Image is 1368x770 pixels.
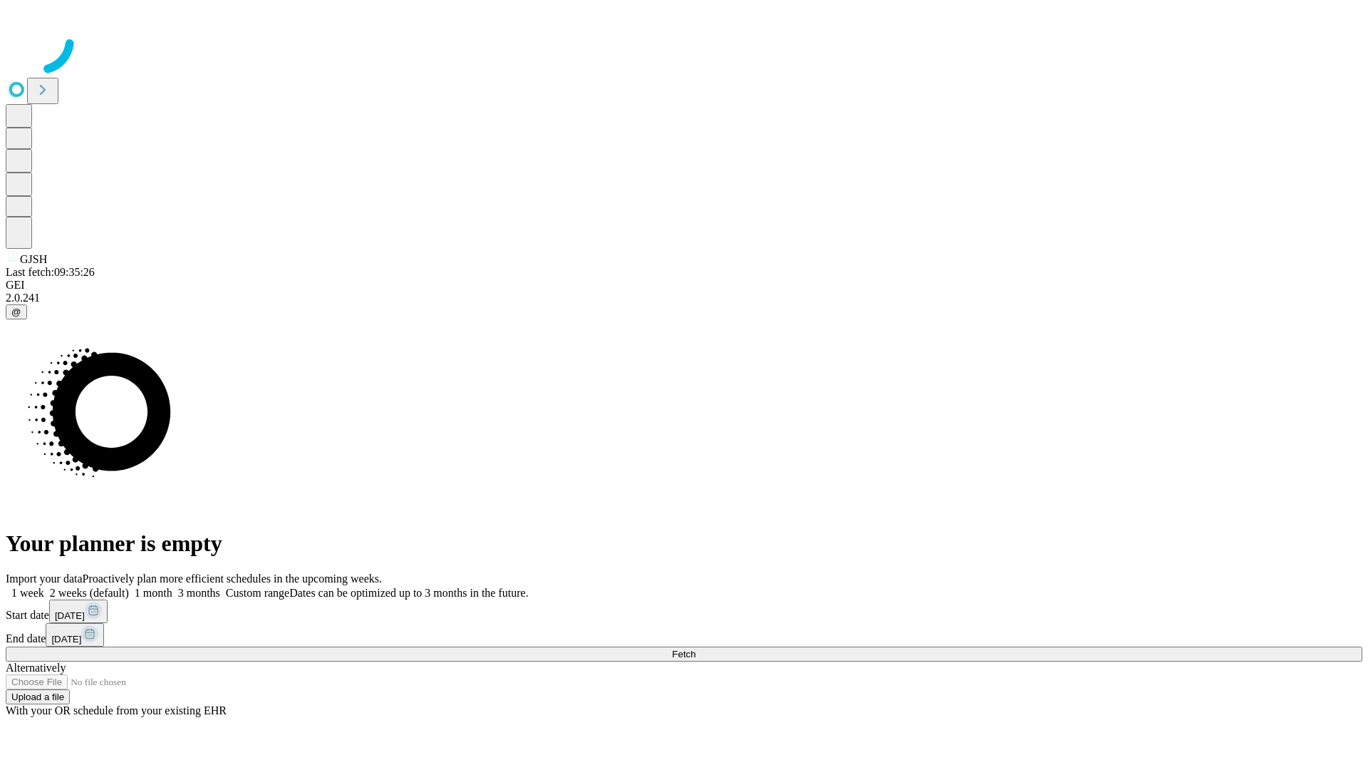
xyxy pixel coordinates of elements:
[51,634,81,645] span: [DATE]
[20,253,47,265] span: GJSH
[6,530,1362,557] h1: Your planner is empty
[6,662,66,674] span: Alternatively
[6,600,1362,623] div: Start date
[6,304,27,319] button: @
[11,307,21,317] span: @
[6,623,1362,647] div: End date
[6,573,83,585] span: Import your data
[6,292,1362,304] div: 2.0.241
[6,689,70,704] button: Upload a file
[6,266,95,278] span: Last fetch: 09:35:26
[83,573,382,585] span: Proactively plan more efficient schedules in the upcoming weeks.
[289,587,528,599] span: Dates can be optimized up to 3 months in the future.
[6,647,1362,662] button: Fetch
[50,587,129,599] span: 2 weeks (default)
[178,587,220,599] span: 3 months
[226,587,289,599] span: Custom range
[11,587,44,599] span: 1 week
[6,279,1362,292] div: GEI
[55,610,85,621] span: [DATE]
[6,704,227,717] span: With your OR schedule from your existing EHR
[46,623,104,647] button: [DATE]
[49,600,108,623] button: [DATE]
[135,587,172,599] span: 1 month
[672,649,695,659] span: Fetch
